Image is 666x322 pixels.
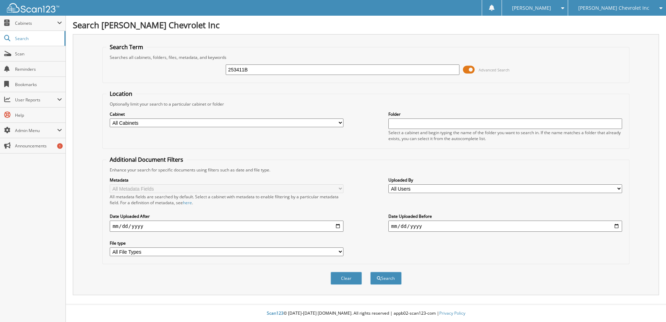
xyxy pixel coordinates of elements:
input: start [110,221,343,232]
label: Date Uploaded After [110,213,343,219]
div: © [DATE]-[DATE] [DOMAIN_NAME]. All rights reserved | appb02-scan123-com | [66,305,666,322]
label: Cabinet [110,111,343,117]
legend: Search Term [106,43,147,51]
div: 1 [57,143,63,149]
span: User Reports [15,97,57,103]
div: Enhance your search for specific documents using filters such as date and file type. [106,167,626,173]
span: Admin Menu [15,128,57,133]
span: [PERSON_NAME] [512,6,551,10]
span: Reminders [15,66,62,72]
input: end [388,221,622,232]
a: here [183,200,192,206]
span: Bookmarks [15,82,62,87]
a: Privacy Policy [439,310,465,316]
span: Cabinets [15,20,57,26]
div: All metadata fields are searched by default. Select a cabinet with metadata to enable filtering b... [110,194,343,206]
span: Advanced Search [479,67,510,72]
span: Announcements [15,143,62,149]
legend: Location [106,90,136,98]
legend: Additional Document Filters [106,156,187,163]
div: Select a cabinet and begin typing the name of the folder you want to search in. If the name match... [388,130,622,141]
button: Clear [331,272,362,285]
img: scan123-logo-white.svg [7,3,59,13]
button: Search [370,272,402,285]
h1: Search [PERSON_NAME] Chevrolet Inc [73,19,659,31]
label: Folder [388,111,622,117]
div: Optionally limit your search to a particular cabinet or folder [106,101,626,107]
span: Scan123 [267,310,284,316]
label: Metadata [110,177,343,183]
span: Search [15,36,61,41]
label: Date Uploaded Before [388,213,622,219]
span: Help [15,112,62,118]
label: File type [110,240,343,246]
label: Uploaded By [388,177,622,183]
span: Scan [15,51,62,57]
div: Searches all cabinets, folders, files, metadata, and keywords [106,54,626,60]
span: [PERSON_NAME] Chevrolet Inc [578,6,649,10]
